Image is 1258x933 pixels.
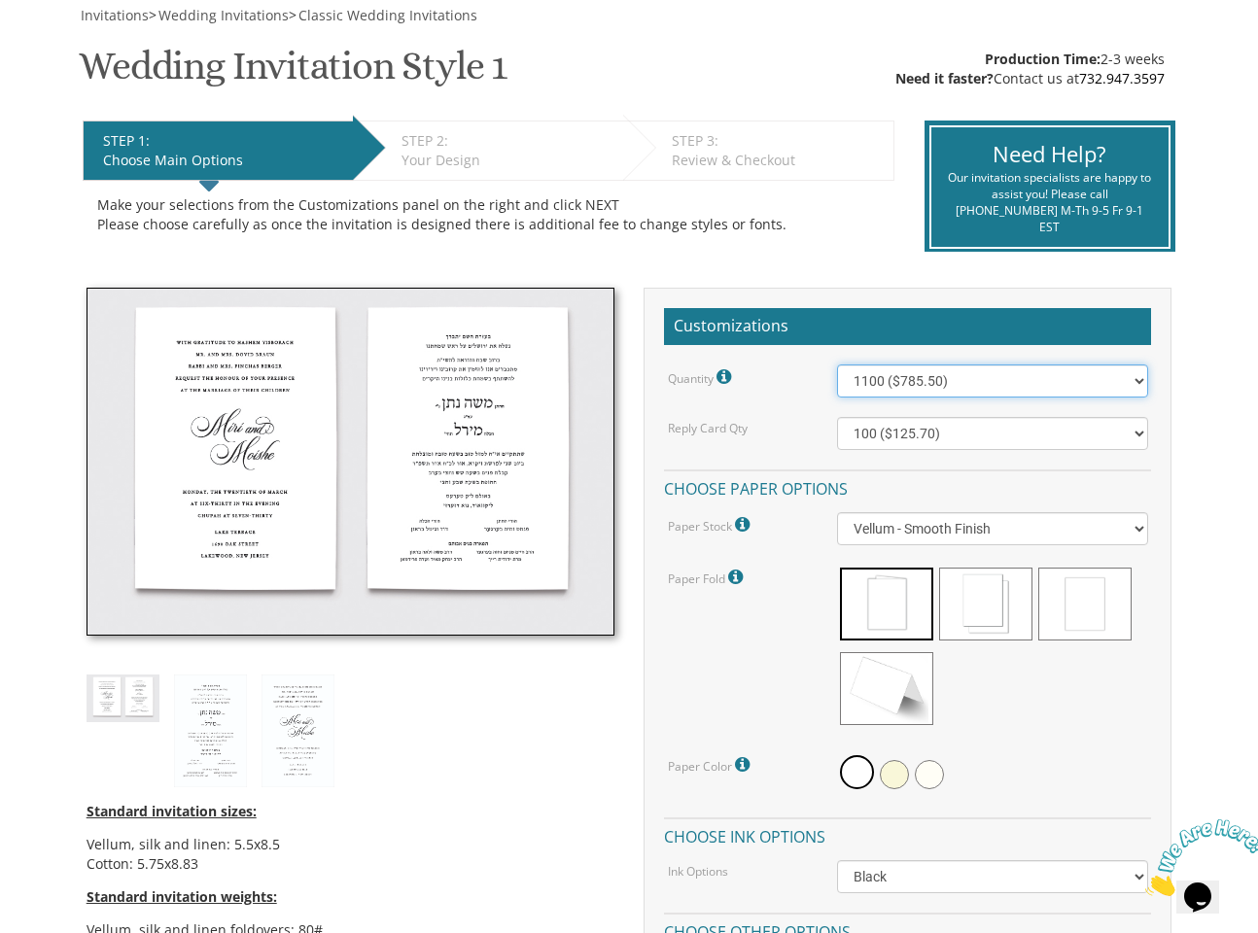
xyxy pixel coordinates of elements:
div: Review & Checkout [672,151,883,170]
a: Classic Wedding Invitations [297,6,477,24]
div: Make your selections from the Customizations panel on the right and click NEXT Please choose care... [97,195,880,234]
li: Cotton: 5.75x8.83 [87,854,614,874]
h1: Wedding Invitation Style 1 [79,45,507,102]
img: Chat attention grabber [8,8,128,85]
div: Your Design [402,151,613,170]
span: Classic Wedding Invitations [298,6,477,24]
a: Wedding Invitations [157,6,289,24]
div: Our invitation specialists are happy to assist you! Please call [PHONE_NUMBER] M-Th 9-5 Fr 9-1 EST [946,169,1155,236]
a: 732.947.3597 [1079,69,1165,87]
span: Need it faster? [895,69,994,87]
span: > [289,6,477,24]
iframe: chat widget [1137,812,1258,904]
span: Invitations [81,6,149,24]
label: Paper Color [668,752,754,777]
span: Production Time: [985,50,1101,68]
span: Standard invitation weights: [87,887,277,906]
div: Need Help? [946,139,1155,169]
label: Quantity [668,364,736,390]
label: Ink Options [668,863,728,880]
img: style1_eng.jpg [262,674,334,787]
img: style1_thumb2.jpg [87,674,159,722]
div: STEP 3: [672,131,883,151]
label: Paper Fold [668,565,748,590]
img: style1_heb.jpg [174,674,247,787]
div: STEP 1: [103,131,343,151]
label: Reply Card Qty [668,420,748,436]
label: Paper Stock [668,512,754,537]
li: Vellum, silk and linen: 5.5x8.5 [87,835,614,854]
img: style1_thumb2.jpg [87,288,614,636]
div: Choose Main Options [103,151,343,170]
div: STEP 2: [402,131,613,151]
span: Wedding Invitations [158,6,289,24]
h4: Choose paper options [664,469,1151,503]
a: Invitations [79,6,149,24]
span: Standard invitation sizes: [87,802,257,820]
h2: Customizations [664,308,1151,345]
div: 2-3 weeks Contact us at [895,50,1165,88]
span: > [149,6,289,24]
h4: Choose ink options [664,817,1151,851]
